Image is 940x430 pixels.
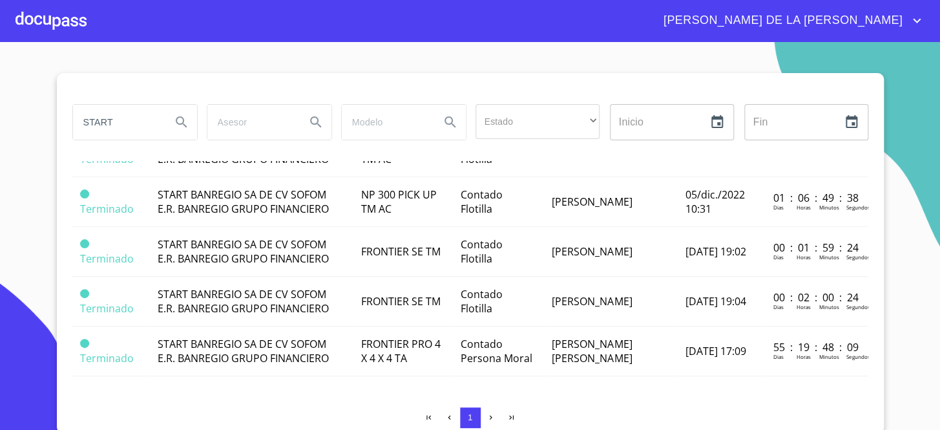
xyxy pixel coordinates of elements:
[773,290,860,305] p: 00 : 02 : 00 : 24
[846,253,870,261] p: Segundos
[819,353,839,360] p: Minutos
[158,337,329,365] span: START BANREGIO SA DE CV SOFOM E.R. BANREGIO GRUPO FINANCIERO
[685,188,744,216] span: 05/dic./2022 10:31
[80,202,134,216] span: Terminado
[819,204,839,211] p: Minutos
[80,289,89,298] span: Terminado
[796,204,810,211] p: Horas
[796,353,810,360] p: Horas
[773,191,860,205] p: 01 : 06 : 49 : 38
[552,337,632,365] span: [PERSON_NAME] [PERSON_NAME]
[773,353,783,360] p: Dias
[819,253,839,261] p: Minutos
[80,301,134,316] span: Terminado
[654,10,909,31] span: [PERSON_NAME] DE LA [PERSON_NAME]
[796,253,810,261] p: Horas
[360,337,440,365] span: FRONTIER PRO 4 X 4 X 4 TA
[773,303,783,310] p: Dias
[80,339,89,348] span: Terminado
[654,10,924,31] button: account of current user
[461,237,503,266] span: Contado Flotilla
[846,353,870,360] p: Segundos
[166,107,197,138] button: Search
[80,351,134,365] span: Terminado
[773,340,860,354] p: 55 : 19 : 48 : 09
[796,303,810,310] p: Horas
[158,287,329,316] span: START BANREGIO SA DE CV SOFOM E.R. BANREGIO GRUPO FINANCIERO
[461,337,532,365] span: Contado Persona Moral
[460,407,481,428] button: 1
[685,344,746,358] span: [DATE] 17:09
[475,104,600,139] div: ​
[461,188,503,216] span: Contado Flotilla
[360,294,440,308] span: FRONTIER SE TM
[846,303,870,310] p: Segundos
[468,413,472,422] span: 1
[158,237,329,266] span: START BANREGIO SA DE CV SOFOM E.R. BANREGIO GRUPO FINANCIERO
[300,107,331,138] button: Search
[461,287,503,316] span: Contado Flotilla
[773,253,783,261] p: Dias
[435,107,466,138] button: Search
[552,195,632,209] span: [PERSON_NAME]
[685,244,746,259] span: [DATE] 19:02
[846,204,870,211] p: Segundos
[773,241,860,255] p: 00 : 01 : 59 : 24
[73,105,161,140] input: search
[773,204,783,211] p: Dias
[80,189,89,199] span: Terminado
[360,244,440,259] span: FRONTIER SE TM
[342,105,430,140] input: search
[207,105,295,140] input: search
[819,303,839,310] p: Minutos
[80,252,134,266] span: Terminado
[552,294,632,308] span: [PERSON_NAME]
[552,244,632,259] span: [PERSON_NAME]
[158,188,329,216] span: START BANREGIO SA DE CV SOFOM E.R. BANREGIO GRUPO FINANCIERO
[80,239,89,248] span: Terminado
[685,294,746,308] span: [DATE] 19:04
[360,188,436,216] span: NP 300 PICK UP TM AC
